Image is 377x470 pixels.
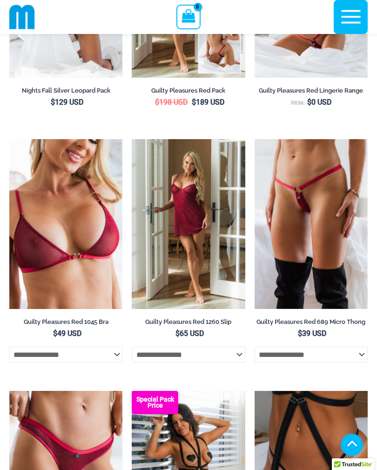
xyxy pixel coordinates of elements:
[155,98,188,107] bdi: 198 USD
[291,101,305,106] span: From:
[255,87,368,98] a: Guilty Pleasures Red Lingerie Range
[132,318,245,329] a: Guilty Pleasures Red 1260 Slip
[192,98,224,107] bdi: 189 USD
[255,318,368,326] h2: Guilty Pleasures Red 689 Micro Thong
[132,318,245,326] h2: Guilty Pleasures Red 1260 Slip
[255,87,368,94] h2: Guilty Pleasures Red Lingerie Range
[155,98,159,107] span: $
[255,318,368,329] a: Guilty Pleasures Red 689 Micro Thong
[176,5,200,29] a: View Shopping Cart, empty
[132,87,245,94] h2: Guilty Pleasures Red Pack
[9,4,35,30] img: cropped mm emblem
[51,98,83,107] bdi: 129 USD
[9,87,122,98] a: Nights Fall Silver Leopard Pack
[9,318,122,329] a: Guilty Pleasures Red 1045 Bra
[298,329,302,338] span: $
[9,139,122,309] a: Guilty Pleasures Red 1045 Bra 01Guilty Pleasures Red 1045 Bra 02Guilty Pleasures Red 1045 Bra 02
[192,98,196,107] span: $
[255,139,368,309] a: Guilty Pleasures Red 689 Micro 01Guilty Pleasures Red 689 Micro 02Guilty Pleasures Red 689 Micro 02
[132,87,245,98] a: Guilty Pleasures Red Pack
[175,329,180,338] span: $
[53,329,81,338] bdi: 49 USD
[132,396,178,409] b: Special Pack Price
[307,98,311,107] span: $
[9,87,122,94] h2: Nights Fall Silver Leopard Pack
[298,329,326,338] bdi: 39 USD
[51,98,55,107] span: $
[132,139,245,309] img: Guilty Pleasures Red 1260 Slip 01
[175,329,204,338] bdi: 65 USD
[53,329,57,338] span: $
[9,139,122,309] img: Guilty Pleasures Red 1045 Bra 01
[132,139,245,309] a: Guilty Pleasures Red 1260 Slip 01Guilty Pleasures Red 1260 Slip 02Guilty Pleasures Red 1260 Slip 02
[255,139,368,309] img: Guilty Pleasures Red 689 Micro 01
[307,98,331,107] bdi: 0 USD
[9,318,122,326] h2: Guilty Pleasures Red 1045 Bra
